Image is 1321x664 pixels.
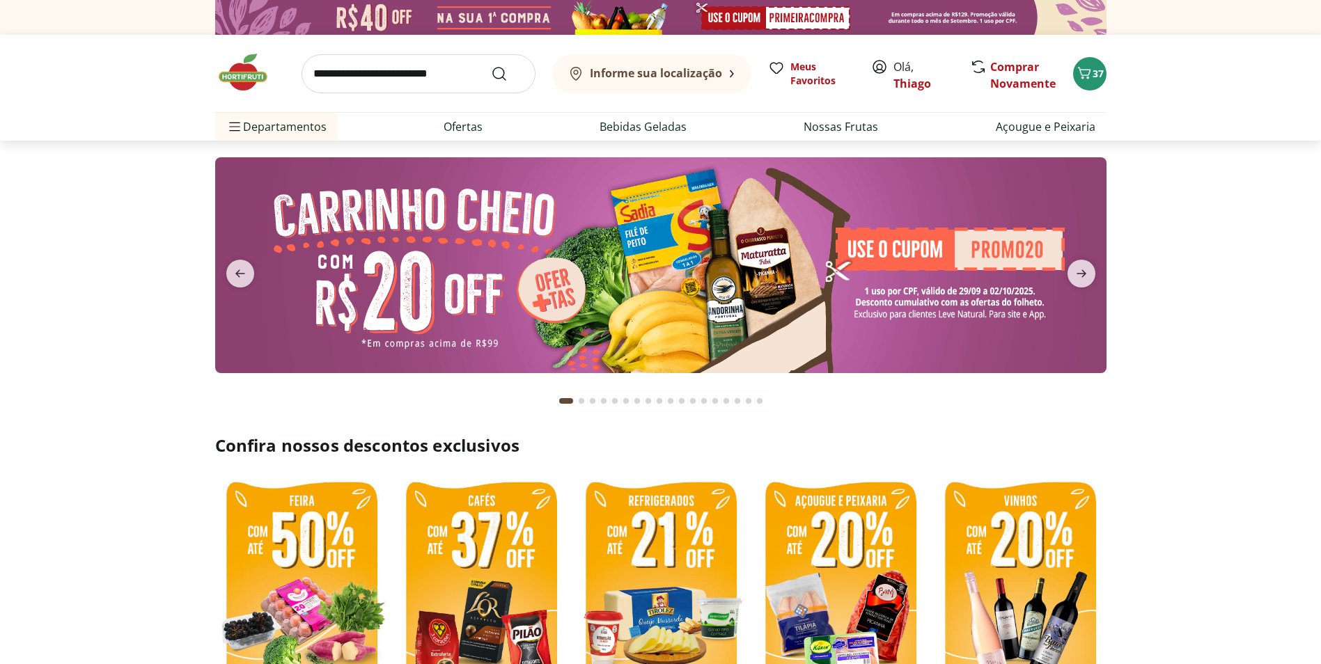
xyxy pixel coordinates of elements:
a: Nossas Frutas [804,118,878,135]
img: cupom [215,157,1107,373]
button: Carrinho [1073,57,1107,90]
button: next [1056,260,1107,287]
button: Go to page 2 from fs-carousel [576,384,587,418]
button: Submit Search [491,65,524,82]
a: Meus Favoritos [768,60,854,88]
button: Go to page 7 from fs-carousel [632,384,643,418]
button: Go to page 15 from fs-carousel [721,384,732,418]
button: Go to page 9 from fs-carousel [654,384,665,418]
span: Meus Favoritos [790,60,854,88]
input: search [302,54,536,93]
a: Açougue e Peixaria [996,118,1095,135]
button: Go to page 12 from fs-carousel [687,384,698,418]
button: Informe sua localização [552,54,751,93]
button: Go to page 4 from fs-carousel [598,384,609,418]
button: Go to page 3 from fs-carousel [587,384,598,418]
button: Go to page 16 from fs-carousel [732,384,743,418]
a: Bebidas Geladas [600,118,687,135]
button: Go to page 6 from fs-carousel [620,384,632,418]
a: Ofertas [444,118,483,135]
a: Comprar Novamente [990,59,1056,91]
span: 37 [1093,67,1104,80]
button: Go to page 17 from fs-carousel [743,384,754,418]
h2: Confira nossos descontos exclusivos [215,434,1107,457]
button: Go to page 10 from fs-carousel [665,384,676,418]
button: Current page from fs-carousel [556,384,576,418]
span: Olá, [893,58,955,92]
button: Go to page 18 from fs-carousel [754,384,765,418]
button: Go to page 8 from fs-carousel [643,384,654,418]
button: Go to page 11 from fs-carousel [676,384,687,418]
button: previous [215,260,265,287]
img: Hortifruti [215,52,285,93]
button: Menu [226,110,243,143]
button: Go to page 13 from fs-carousel [698,384,710,418]
button: Go to page 14 from fs-carousel [710,384,721,418]
b: Informe sua localização [590,65,722,81]
button: Go to page 5 from fs-carousel [609,384,620,418]
span: Departamentos [226,110,327,143]
a: Thiago [893,76,931,91]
